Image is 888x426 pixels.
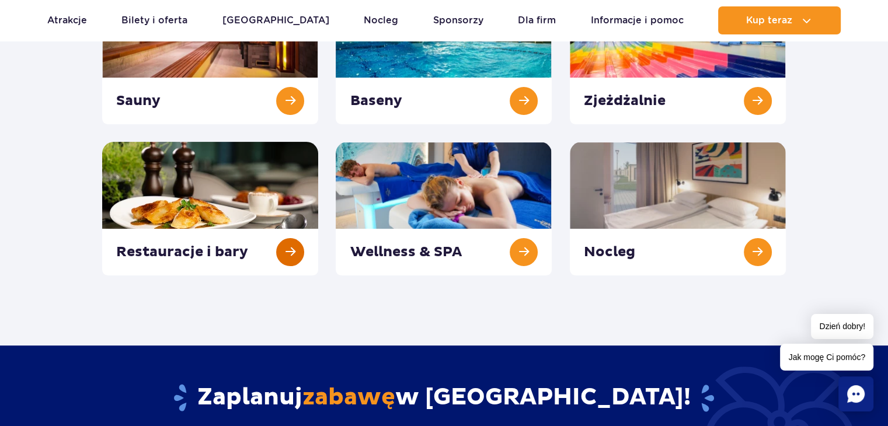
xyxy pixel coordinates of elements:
button: Kup teraz [718,6,841,34]
a: Sponsorzy [433,6,483,34]
span: Dzień dobry! [811,314,873,339]
a: [GEOGRAPHIC_DATA] [222,6,329,34]
h2: Zaplanuj w [GEOGRAPHIC_DATA]! [102,383,786,413]
a: Informacje i pomoc [591,6,684,34]
span: zabawę [302,383,395,412]
div: Chat [838,376,873,411]
span: Jak mogę Ci pomóc? [780,344,873,371]
a: Bilety i oferta [121,6,187,34]
span: Kup teraz [746,15,792,26]
a: Atrakcje [47,6,87,34]
a: Dla firm [518,6,556,34]
a: Nocleg [364,6,398,34]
